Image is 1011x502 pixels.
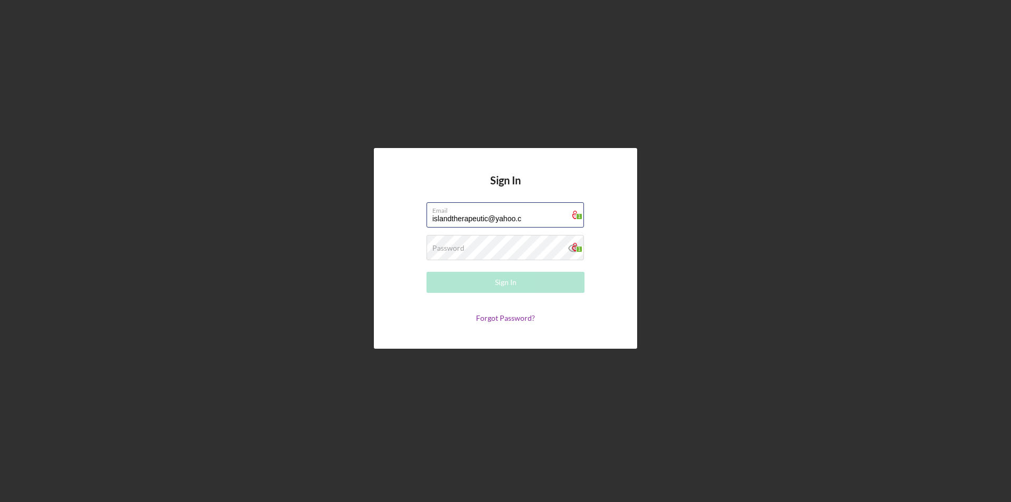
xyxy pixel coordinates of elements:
[476,313,535,322] a: Forgot Password?
[432,203,584,214] label: Email
[495,272,517,293] div: Sign In
[432,244,464,252] label: Password
[427,272,584,293] button: Sign In
[490,174,521,202] h4: Sign In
